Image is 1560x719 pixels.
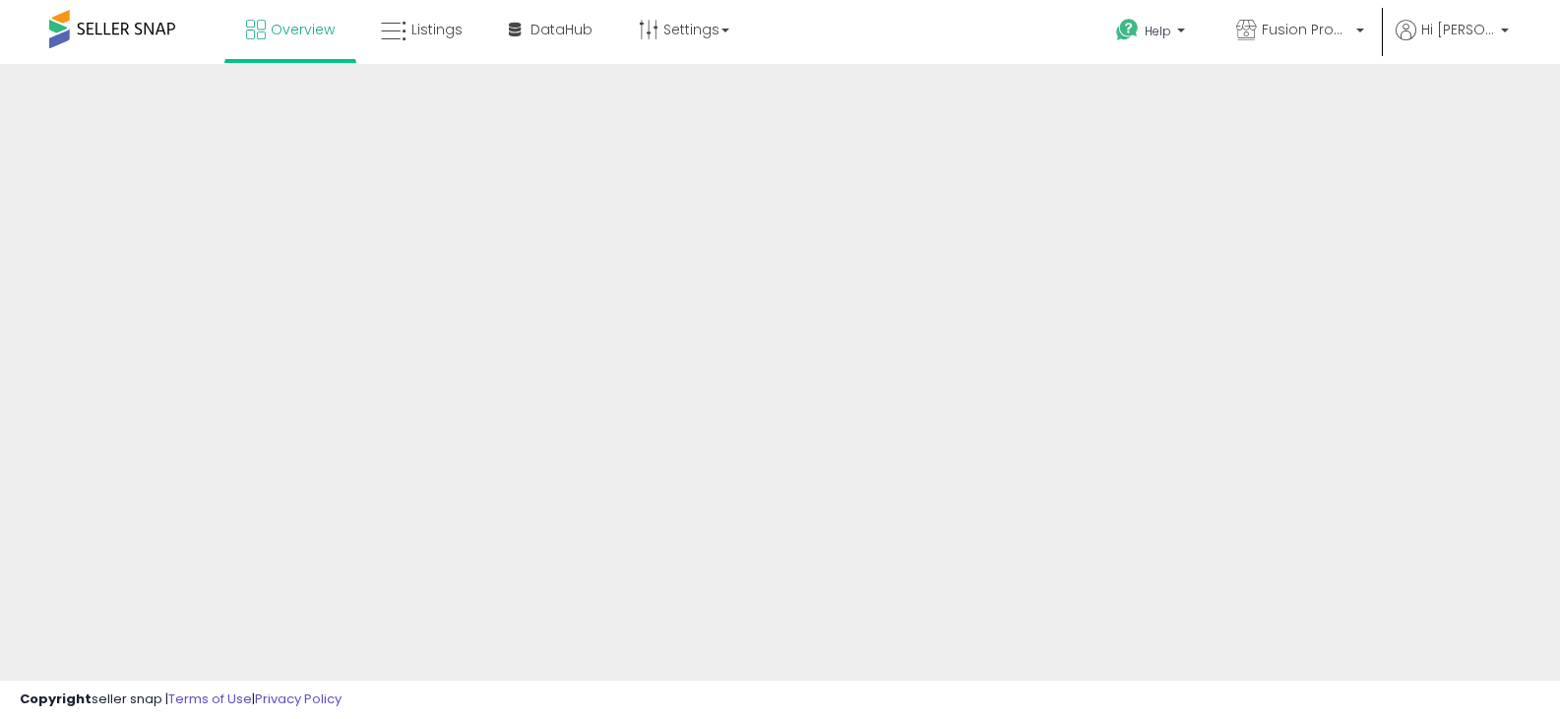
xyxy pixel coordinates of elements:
i: Get Help [1115,18,1140,42]
span: Help [1145,23,1171,39]
a: Help [1100,3,1205,64]
span: DataHub [530,20,593,39]
span: Hi [PERSON_NAME] [1421,20,1495,39]
span: Fusion Products Inc. [1262,20,1350,39]
span: Overview [271,20,335,39]
strong: Copyright [20,689,92,708]
span: Listings [411,20,463,39]
a: Terms of Use [168,689,252,708]
a: Hi [PERSON_NAME] [1396,20,1509,64]
div: seller snap | | [20,690,342,709]
a: Privacy Policy [255,689,342,708]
